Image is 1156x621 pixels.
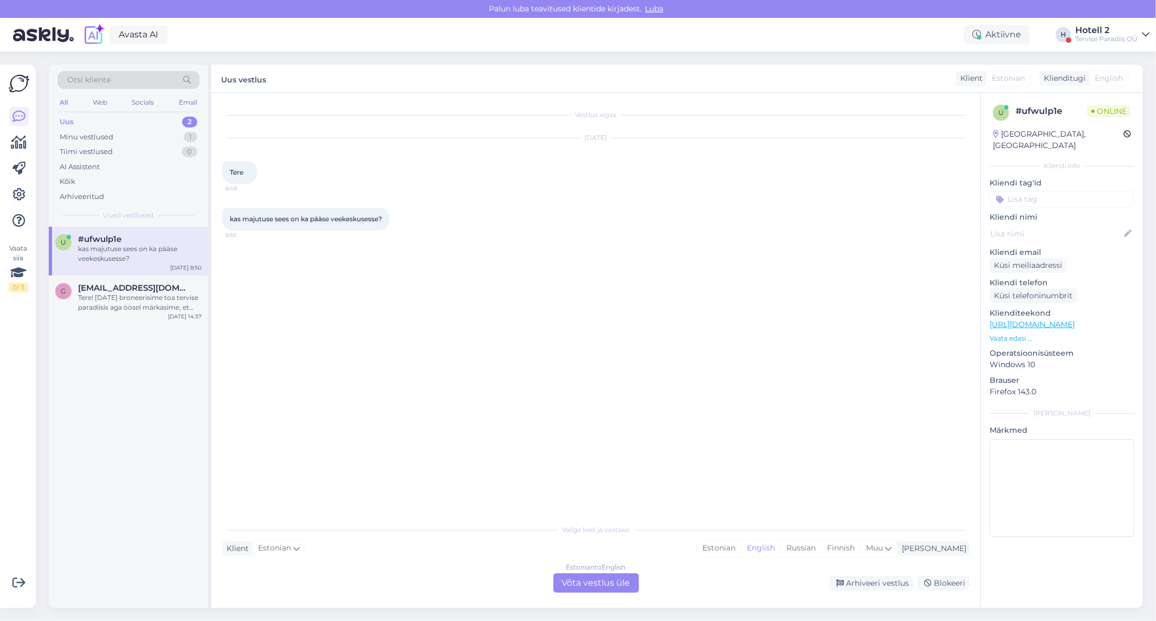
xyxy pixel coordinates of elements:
[642,4,667,14] span: Luba
[830,576,913,591] div: Arhiveeri vestlus
[990,308,1134,319] p: Klienditeekond
[918,576,970,591] div: Blokeeri
[990,228,1122,240] input: Lisa nimi
[130,95,156,110] div: Socials
[230,168,243,176] span: Tere
[553,573,639,593] div: Võta vestlus üle
[990,425,1134,436] p: Märkmed
[61,287,66,295] span: g
[57,95,70,110] div: All
[990,177,1134,189] p: Kliendi tag'id
[990,289,1077,303] div: Küsi telefoninumbrit
[964,25,1030,44] div: Aktiivne
[956,73,983,84] div: Klient
[1016,105,1087,118] div: # ufwulp1e
[990,258,1067,273] div: Küsi meiliaadressi
[258,542,291,554] span: Estonian
[82,23,105,46] img: explore-ai
[992,73,1025,84] span: Estonian
[990,334,1134,343] p: Vaata edasi ...
[1075,35,1138,43] div: Tervise Paradiis OÜ
[866,543,883,553] span: Muu
[60,162,100,172] div: AI Assistent
[9,244,28,292] div: Vaata siia
[182,146,197,157] div: 0
[230,215,382,223] span: kas majutuse sees on ka pääse veekeskusesse?
[222,525,970,535] div: Valige keel ja vastake
[998,108,1004,117] span: u
[78,244,202,264] div: kas majutuse sees on ka pääse veekeskusesse?
[9,283,28,292] div: 0 / 3
[566,562,626,572] div: Estonian to English
[222,543,249,554] div: Klient
[225,184,266,193] span: 8:49
[78,234,121,244] span: #ufwulp1e
[1039,73,1086,84] div: Klienditugi
[182,117,197,127] div: 2
[990,277,1134,289] p: Kliendi telefon
[1087,105,1131,117] span: Online
[78,283,191,293] span: gregorroop@gmail.com
[60,176,75,187] div: Kõik
[990,319,1075,329] a: [URL][DOMAIN_NAME]
[177,95,199,110] div: Email
[91,95,109,110] div: Web
[990,348,1134,359] p: Operatsioonisüsteem
[67,74,111,86] span: Otsi kliente
[109,25,167,44] a: Avasta AI
[221,71,266,86] label: Uus vestlus
[821,540,860,556] div: Finnish
[222,133,970,143] div: [DATE]
[897,543,966,554] div: [PERSON_NAME]
[741,540,780,556] div: English
[1095,73,1123,84] span: English
[990,359,1134,370] p: Windows 10
[184,132,197,143] div: 1
[1075,26,1149,43] a: Hotell 2Tervise Paradiis OÜ
[170,264,202,272] div: [DATE] 8:50
[990,386,1134,398] p: Firefox 143.0
[1056,27,1071,42] div: H
[60,191,104,202] div: Arhiveeritud
[780,540,821,556] div: Russian
[78,293,202,312] div: Tere! [DATE] broneerisime toa tervise paradiisis aga öösel märkasime, et meie broneeritd lai kahe...
[104,210,154,220] span: Uued vestlused
[168,312,202,321] div: [DATE] 14:37
[60,117,74,127] div: Uus
[990,212,1134,223] p: Kliendi nimi
[990,161,1134,171] div: Kliendi info
[222,110,970,120] div: Vestlus algas
[60,132,113,143] div: Minu vestlused
[697,540,741,556] div: Estonian
[993,129,1123,151] div: [GEOGRAPHIC_DATA], [GEOGRAPHIC_DATA]
[9,73,29,94] img: Askly Logo
[990,191,1134,207] input: Lisa tag
[225,231,266,239] span: 8:50
[990,247,1134,258] p: Kliendi email
[990,375,1134,386] p: Brauser
[61,238,66,246] span: u
[990,408,1134,418] div: [PERSON_NAME]
[1075,26,1138,35] div: Hotell 2
[60,146,113,157] div: Tiimi vestlused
